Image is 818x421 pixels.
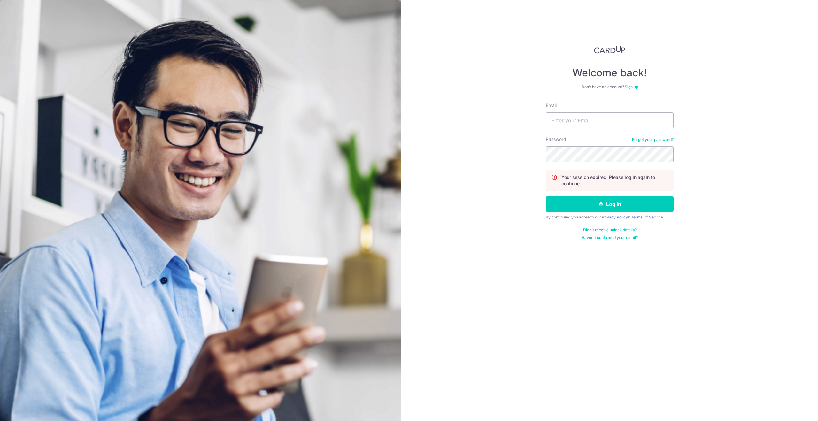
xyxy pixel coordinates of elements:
label: Password [546,136,566,142]
a: Didn't receive unlock details? [583,227,637,233]
p: Your session expired. Please log in again to continue. [561,174,668,187]
a: Haven't confirmed your email? [582,235,638,240]
input: Enter your Email [546,112,674,128]
h4: Welcome back! [546,66,674,79]
a: Terms Of Service [631,215,663,219]
a: Forgot your password? [632,137,674,142]
label: Email [546,102,557,109]
button: Log in [546,196,674,212]
div: Don’t have an account? [546,84,674,89]
div: By continuing you agree to our & [546,215,674,220]
a: Sign up [625,84,638,89]
img: CardUp Logo [594,46,625,54]
a: Privacy Policy [602,215,628,219]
